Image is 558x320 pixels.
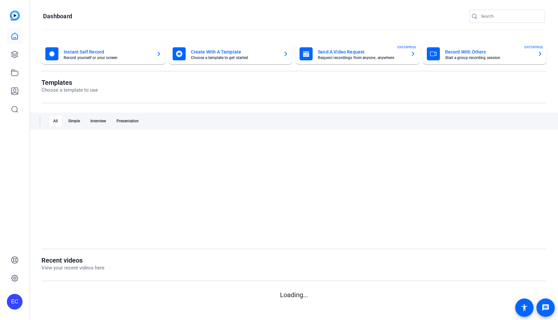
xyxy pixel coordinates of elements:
[520,304,528,312] mat-icon: accessibility
[481,12,540,20] input: Search
[41,79,98,86] h1: Templates
[7,294,23,310] div: EC
[169,43,293,64] button: Create With A TemplateChoose a template to get started
[41,256,104,264] h1: Recent videos
[41,290,547,300] p: Loading...
[41,43,165,64] button: Instant Self RecordRecord yourself or your screen
[113,116,143,126] div: Presentation
[64,116,84,126] div: Simple
[542,304,550,312] mat-icon: message
[191,48,278,56] mat-card-title: Create With A Template
[445,48,533,56] mat-card-title: Record With Others
[318,48,405,56] mat-card-title: Send A Video Request
[64,48,151,56] mat-card-title: Instant Self Record
[445,56,533,60] mat-card-subtitle: Start a group recording session
[49,116,62,126] div: All
[86,116,110,126] div: Interview
[397,45,416,50] span: ENTERPRISE
[64,56,151,60] mat-card-subtitle: Record yourself or your screen
[191,56,278,60] mat-card-subtitle: Choose a template to get started
[318,56,405,60] mat-card-subtitle: Request recordings from anyone, anywhere
[10,10,20,21] img: blue-gradient.svg
[41,86,98,94] p: Choose a template to use
[423,43,547,64] button: Record With OthersStart a group recording sessionENTERPRISE
[524,45,543,50] span: ENTERPRISE
[296,43,420,64] button: Send A Video RequestRequest recordings from anyone, anywhereENTERPRISE
[43,12,72,20] h1: Dashboard
[41,264,104,272] p: View your recent videos here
